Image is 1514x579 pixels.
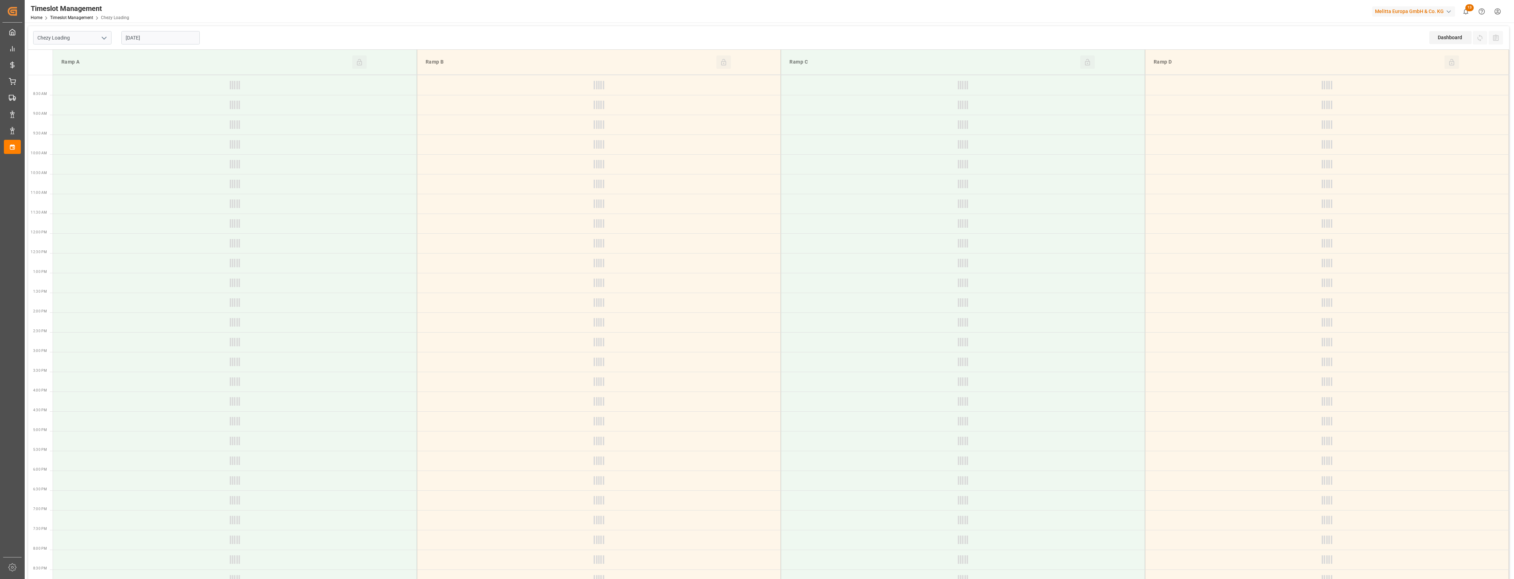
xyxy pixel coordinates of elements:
[33,467,47,471] span: 6:00 PM
[33,92,47,96] span: 8:30 AM
[59,55,352,69] div: Ramp A
[31,15,42,20] a: Home
[33,388,47,392] span: 4:00 PM
[33,369,47,372] span: 3:30 PM
[50,15,93,20] a: Timeslot Management
[31,210,47,214] span: 11:30 AM
[33,31,112,44] input: Type to search/select
[1151,55,1444,69] div: Ramp D
[1372,6,1455,17] div: Melitta Europa GmbH & Co. KG
[1465,4,1474,11] span: 13
[33,349,47,353] span: 3:00 PM
[33,428,47,432] span: 5:00 PM
[1474,4,1490,19] button: Help Center
[33,131,47,135] span: 9:30 AM
[33,527,47,531] span: 7:30 PM
[33,408,47,412] span: 4:30 PM
[33,309,47,313] span: 2:00 PM
[33,487,47,491] span: 6:30 PM
[98,32,109,43] button: open menu
[787,55,1080,69] div: Ramp C
[33,566,47,570] span: 8:30 PM
[33,448,47,452] span: 5:30 PM
[1458,4,1474,19] button: show 13 new notifications
[31,151,47,155] span: 10:00 AM
[31,3,129,14] div: Timeslot Management
[33,329,47,333] span: 2:30 PM
[31,191,47,195] span: 11:00 AM
[31,250,47,254] span: 12:30 PM
[1372,5,1458,18] button: Melitta Europa GmbH & Co. KG
[31,230,47,234] span: 12:00 PM
[33,547,47,550] span: 8:00 PM
[33,289,47,293] span: 1:30 PM
[121,31,200,44] input: DD-MM-YYYY
[33,507,47,511] span: 7:00 PM
[33,270,47,274] span: 1:00 PM
[33,112,47,115] span: 9:00 AM
[423,55,716,69] div: Ramp B
[31,171,47,175] span: 10:30 AM
[1429,31,1472,44] div: Dashboard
